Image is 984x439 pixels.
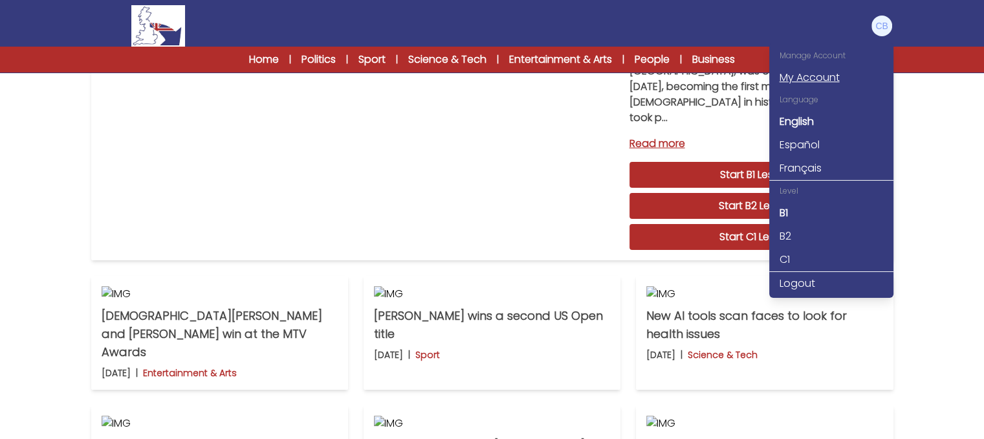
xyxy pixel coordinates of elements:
span: | [396,53,398,66]
p: Science & Tech [688,348,758,361]
p: Sport [415,348,440,361]
span: | [680,53,682,66]
a: Read more [629,136,883,152]
a: Sport [358,52,386,67]
p: New AI tools scan faces to look for health issues [646,307,882,343]
a: IMG [DEMOGRAPHIC_DATA][PERSON_NAME] and [PERSON_NAME] win at the MTV Awards [DATE] | Entertainmen... [91,276,348,390]
a: IMG New AI tools scan faces to look for health issues [DATE] | Science & Tech [636,276,893,390]
a: Entertainment & Arts [509,52,612,67]
span: | [622,53,624,66]
a: IMG [PERSON_NAME] wins a second US Open title [DATE] | Sport [364,276,620,390]
b: | [136,366,138,379]
img: IMG [374,416,610,431]
b: | [408,348,410,361]
div: Language [769,89,893,110]
a: Politics [301,52,336,67]
img: Logo [131,5,184,47]
a: Start B2 Lesson [629,193,883,219]
a: Start C1 Lesson [629,224,883,250]
a: Español [769,133,893,157]
img: IMG [102,416,338,431]
p: Entertainment & Arts [143,366,237,379]
p: [DATE] [646,348,675,361]
p: [PERSON_NAME] wins a second US Open title [374,307,610,343]
div: Level [769,181,893,201]
a: My Account [769,66,893,89]
a: English [769,110,893,133]
div: Manage Account [769,45,893,66]
img: IMG [102,286,338,302]
img: Charlotte Bowler [871,16,892,36]
a: Business [692,52,735,67]
span: | [497,53,499,66]
p: [DATE] [102,366,131,379]
a: People [635,52,670,67]
img: IMG [374,286,610,302]
b: | [681,348,683,361]
a: B1 [769,201,893,225]
a: Home [249,52,279,67]
a: Science & Tech [408,52,487,67]
img: IMG [646,286,882,302]
span: | [289,53,291,66]
a: C1 [769,248,893,271]
a: Logout [769,272,893,295]
a: Logo [91,5,226,47]
p: [DEMOGRAPHIC_DATA][PERSON_NAME] and [PERSON_NAME] win at the MTV Awards [102,307,338,361]
span: | [346,53,348,66]
p: [PERSON_NAME], a teenager from [GEOGRAPHIC_DATA], was officially canonised on [DATE], becoming th... [629,48,883,126]
a: Start B1 Lesson [629,162,883,188]
img: IMG [646,416,882,431]
p: [DATE] [374,348,403,361]
a: Français [769,157,893,180]
a: B2 [769,225,893,248]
